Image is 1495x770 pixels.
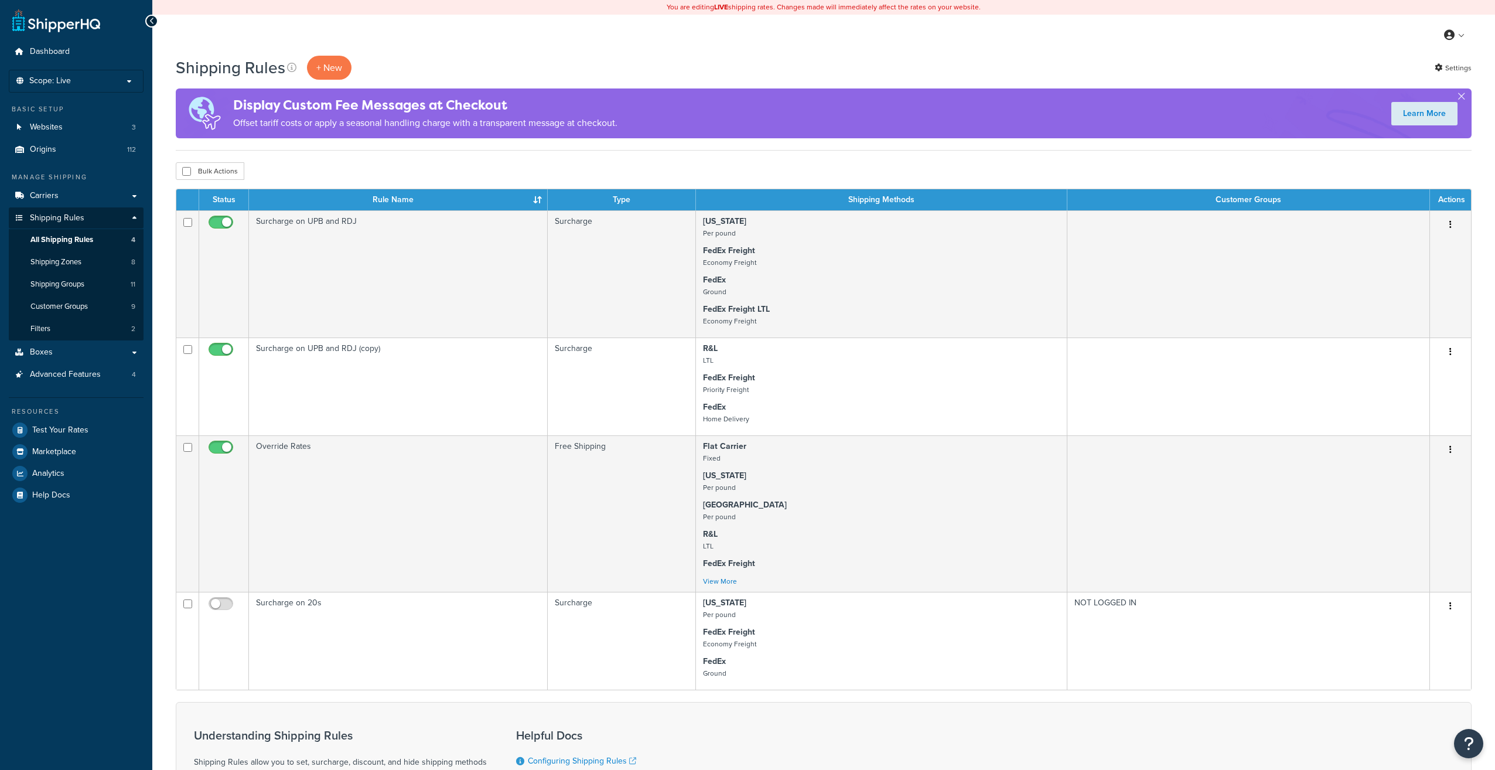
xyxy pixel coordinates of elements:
[703,482,736,493] small: Per pound
[9,364,144,386] li: Advanced Features
[176,88,233,138] img: duties-banner-06bc72dcb5fe05cb3f9472aba00be2ae8eb53ab6f0d8bb03d382ba314ac3c341.png
[703,372,755,384] strong: FedEx Freight
[12,9,100,32] a: ShipperHQ Home
[703,512,736,522] small: Per pound
[548,592,696,690] td: Surcharge
[30,122,63,132] span: Websites
[703,626,755,638] strong: FedEx Freight
[9,318,144,340] a: Filters 2
[131,257,135,267] span: 8
[548,210,696,338] td: Surcharge
[233,96,617,115] h4: Display Custom Fee Messages at Checkout
[696,189,1067,210] th: Shipping Methods
[703,597,746,609] strong: [US_STATE]
[703,257,756,268] small: Economy Freight
[30,302,88,312] span: Customer Groups
[131,324,135,334] span: 2
[9,296,144,318] a: Customer Groups 9
[307,56,351,80] p: + New
[9,342,144,363] a: Boxes
[30,347,53,357] span: Boxes
[9,117,144,138] li: Websites
[30,280,84,289] span: Shipping Groups
[131,235,135,245] span: 4
[233,115,617,131] p: Offset tariff costs or apply a seasonal handling charge with a transparent message at checkout.
[703,469,746,482] strong: [US_STATE]
[9,41,144,63] a: Dashboard
[703,274,726,286] strong: FedEx
[703,342,718,355] strong: R&L
[30,235,93,245] span: All Shipping Rules
[9,185,144,207] a: Carriers
[132,370,136,380] span: 4
[9,364,144,386] a: Advanced Features 4
[9,420,144,441] li: Test Your Rates
[131,280,135,289] span: 11
[249,189,548,210] th: Rule Name : activate to sort column ascending
[9,485,144,506] a: Help Docs
[9,139,144,161] li: Origins
[9,251,144,273] a: Shipping Zones 8
[9,139,144,161] a: Origins 112
[703,228,736,239] small: Per pound
[199,189,249,210] th: Status
[703,557,755,570] strong: FedEx Freight
[32,425,88,435] span: Test Your Rates
[703,541,714,551] small: LTL
[131,302,135,312] span: 9
[32,469,64,479] span: Analytics
[249,210,548,338] td: Surcharge on UPB and RDJ
[1435,60,1472,76] a: Settings
[703,668,726,679] small: Ground
[703,453,721,464] small: Fixed
[30,145,56,155] span: Origins
[30,324,50,334] span: Filters
[548,338,696,435] td: Surcharge
[516,729,708,742] h3: Helpful Docs
[703,609,736,620] small: Per pound
[176,162,244,180] button: Bulk Actions
[1067,189,1430,210] th: Customer Groups
[703,316,756,326] small: Economy Freight
[9,207,144,229] a: Shipping Rules
[703,384,749,395] small: Priority Freight
[127,145,136,155] span: 112
[9,104,144,114] div: Basic Setup
[9,207,144,341] li: Shipping Rules
[703,499,787,511] strong: [GEOGRAPHIC_DATA]
[703,244,755,257] strong: FedEx Freight
[703,440,746,452] strong: Flat Carrier
[9,463,144,484] a: Analytics
[703,414,749,424] small: Home Delivery
[9,251,144,273] li: Shipping Zones
[714,2,728,12] b: LIVE
[703,528,718,540] strong: R&L
[9,229,144,251] a: All Shipping Rules 4
[9,274,144,295] li: Shipping Groups
[9,441,144,462] a: Marketplace
[9,172,144,182] div: Manage Shipping
[703,576,737,587] a: View More
[30,191,59,201] span: Carriers
[703,401,726,413] strong: FedEx
[548,435,696,592] td: Free Shipping
[29,76,71,86] span: Scope: Live
[249,592,548,690] td: Surcharge on 20s
[132,122,136,132] span: 3
[528,755,636,767] a: Configuring Shipping Rules
[1430,189,1471,210] th: Actions
[9,296,144,318] li: Customer Groups
[176,56,285,79] h1: Shipping Rules
[30,213,84,223] span: Shipping Rules
[703,287,726,297] small: Ground
[30,47,70,57] span: Dashboard
[194,729,487,742] h3: Understanding Shipping Rules
[9,407,144,417] div: Resources
[32,490,70,500] span: Help Docs
[703,355,714,366] small: LTL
